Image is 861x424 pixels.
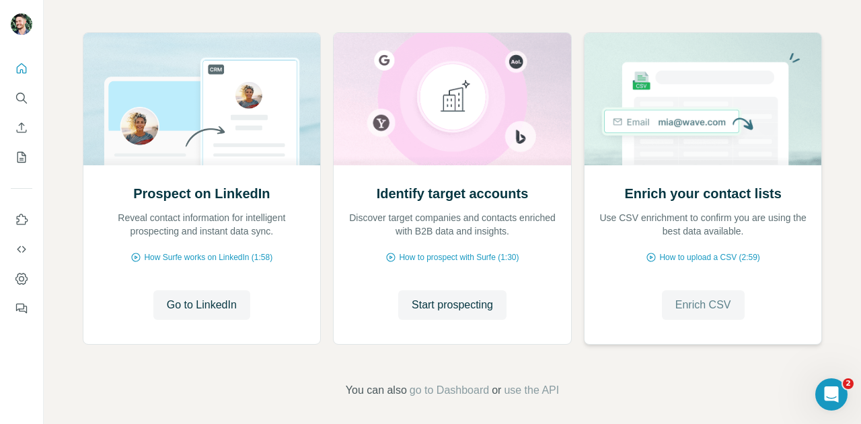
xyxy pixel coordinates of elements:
[346,382,407,398] span: You can also
[11,267,32,291] button: Dashboard
[377,184,529,203] h2: Identify target accounts
[83,33,322,165] img: Prospect on LinkedIn
[399,251,519,263] span: How to prospect with Surfe (1:30)
[97,211,307,238] p: Reveal contact information for intelligent prospecting and instant data sync.
[659,251,759,263] span: How to upload a CSV (2:59)
[843,378,854,389] span: 2
[153,290,250,320] button: Go to LinkedIn
[410,382,489,398] button: go to Dashboard
[584,33,823,165] img: Enrich your contact lists
[333,33,572,165] img: Identify target accounts
[662,290,745,320] button: Enrich CSV
[815,378,848,411] iframe: Intercom live chat
[675,297,731,313] span: Enrich CSV
[144,251,272,263] span: How Surfe works on LinkedIn (1:58)
[11,86,32,110] button: Search
[11,145,32,169] button: My lists
[11,296,32,321] button: Feedback
[167,297,237,313] span: Go to LinkedIn
[11,237,32,261] button: Use Surfe API
[412,297,493,313] span: Start prospecting
[624,184,781,203] h2: Enrich your contact lists
[347,211,558,238] p: Discover target companies and contacts enriched with B2B data and insights.
[492,382,501,398] span: or
[11,13,32,35] img: Avatar
[11,56,32,81] button: Quick start
[11,208,32,232] button: Use Surfe on LinkedIn
[11,116,32,140] button: Enrich CSV
[504,382,559,398] button: use the API
[598,211,809,238] p: Use CSV enrichment to confirm you are using the best data available.
[398,290,507,320] button: Start prospecting
[133,184,270,203] h2: Prospect on LinkedIn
